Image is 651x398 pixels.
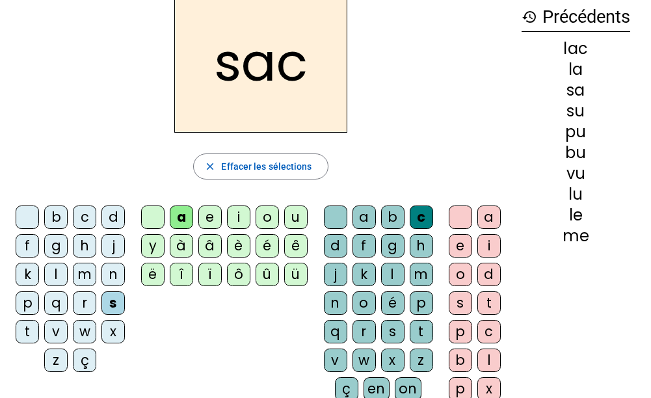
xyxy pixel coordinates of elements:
[44,263,68,286] div: l
[449,263,472,286] div: o
[198,263,222,286] div: ï
[381,320,405,343] div: s
[410,320,433,343] div: t
[477,206,501,229] div: a
[44,206,68,229] div: b
[101,234,125,258] div: j
[73,234,96,258] div: h
[522,62,630,77] div: la
[449,291,472,315] div: s
[324,349,347,372] div: v
[477,349,501,372] div: l
[44,320,68,343] div: v
[284,234,308,258] div: ê
[352,320,376,343] div: r
[522,83,630,98] div: sa
[477,320,501,343] div: c
[284,206,308,229] div: u
[16,263,39,286] div: k
[449,320,472,343] div: p
[449,349,472,372] div: b
[522,9,537,25] mat-icon: history
[73,206,96,229] div: c
[73,263,96,286] div: m
[522,124,630,140] div: pu
[141,234,165,258] div: y
[204,161,216,172] mat-icon: close
[324,291,347,315] div: n
[227,206,250,229] div: i
[410,234,433,258] div: h
[284,263,308,286] div: ü
[352,234,376,258] div: f
[522,145,630,161] div: bu
[410,349,433,372] div: z
[522,187,630,202] div: lu
[381,206,405,229] div: b
[324,263,347,286] div: j
[101,291,125,315] div: s
[256,234,279,258] div: é
[227,263,250,286] div: ô
[352,349,376,372] div: w
[477,263,501,286] div: d
[522,103,630,119] div: su
[410,206,433,229] div: c
[477,234,501,258] div: i
[16,320,39,343] div: t
[522,228,630,244] div: me
[256,206,279,229] div: o
[522,3,630,32] h3: Précédents
[381,349,405,372] div: x
[381,234,405,258] div: g
[44,349,68,372] div: z
[522,41,630,57] div: lac
[170,234,193,258] div: à
[256,263,279,286] div: û
[522,166,630,181] div: vu
[44,291,68,315] div: q
[477,291,501,315] div: t
[101,320,125,343] div: x
[73,320,96,343] div: w
[352,291,376,315] div: o
[221,159,312,174] span: Effacer les sélections
[193,153,328,179] button: Effacer les sélections
[198,206,222,229] div: e
[198,234,222,258] div: â
[170,206,193,229] div: a
[381,263,405,286] div: l
[16,291,39,315] div: p
[170,263,193,286] div: î
[141,263,165,286] div: ë
[73,349,96,372] div: ç
[324,234,347,258] div: d
[44,234,68,258] div: g
[352,206,376,229] div: a
[73,291,96,315] div: r
[410,291,433,315] div: p
[381,291,405,315] div: é
[449,234,472,258] div: e
[227,234,250,258] div: è
[410,263,433,286] div: m
[324,320,347,343] div: q
[16,234,39,258] div: f
[101,263,125,286] div: n
[352,263,376,286] div: k
[522,207,630,223] div: le
[101,206,125,229] div: d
